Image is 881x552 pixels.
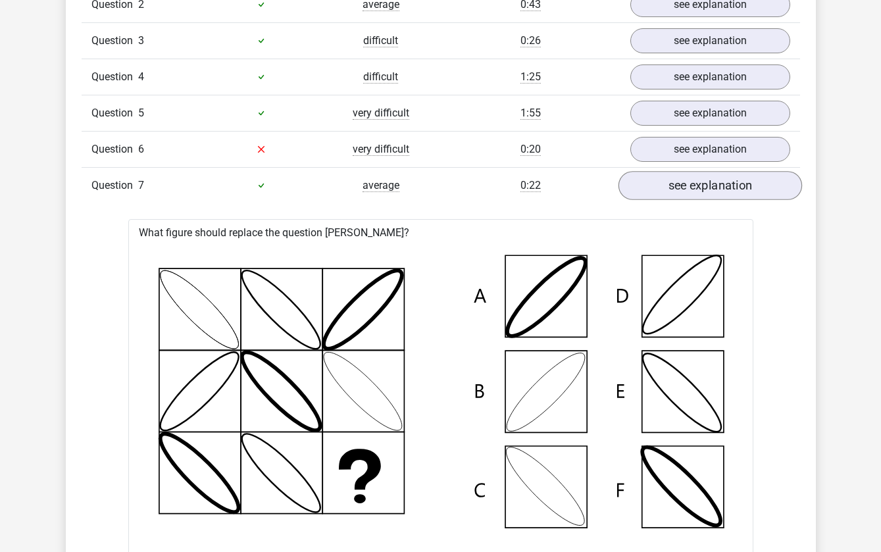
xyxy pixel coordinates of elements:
span: Question [91,69,138,85]
a: see explanation [630,28,790,53]
span: Question [91,33,138,49]
span: Question [91,141,138,157]
a: see explanation [618,171,801,200]
span: Question [91,105,138,121]
span: 0:20 [520,143,541,156]
span: 5 [138,107,144,119]
span: 1:55 [520,107,541,120]
span: 0:22 [520,179,541,192]
span: average [363,179,399,192]
span: 0:26 [520,34,541,47]
span: very difficult [353,143,409,156]
span: Question [91,178,138,193]
a: see explanation [630,64,790,89]
a: see explanation [630,137,790,162]
span: 1:25 [520,70,541,84]
span: 3 [138,34,144,47]
span: difficult [363,70,398,84]
a: see explanation [630,101,790,126]
span: 7 [138,179,144,191]
span: very difficult [353,107,409,120]
span: 4 [138,70,144,83]
span: difficult [363,34,398,47]
span: 6 [138,143,144,155]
